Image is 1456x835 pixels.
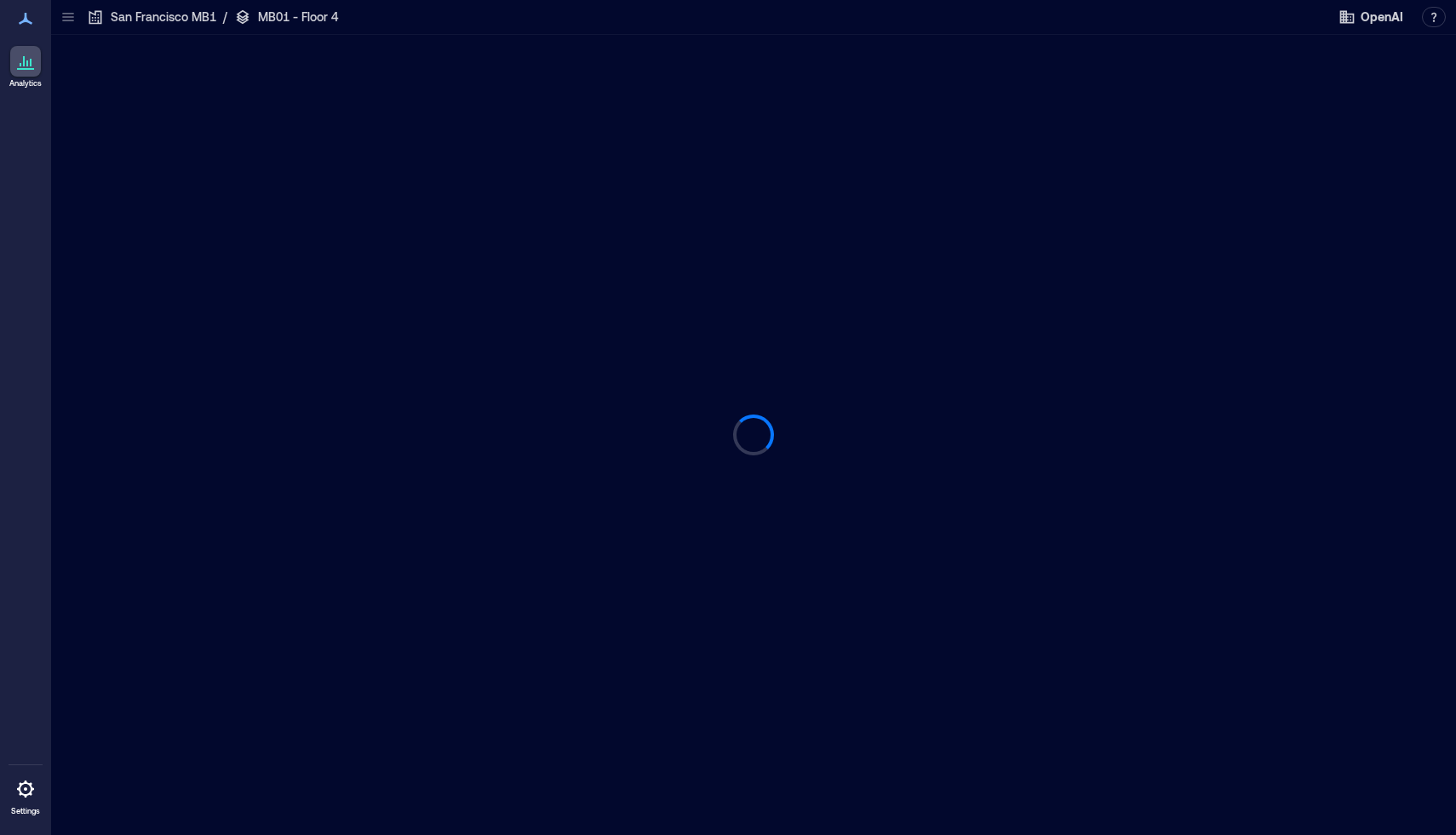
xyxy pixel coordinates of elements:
[9,78,42,89] p: Analytics
[258,9,339,26] p: MB01 - Floor 4
[5,769,46,821] a: Settings
[111,9,216,26] p: San Francisco MB1
[11,806,40,816] p: Settings
[1361,9,1403,26] span: OpenAI
[1333,3,1408,31] button: OpenAI
[223,9,227,26] p: /
[4,41,47,94] a: Analytics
